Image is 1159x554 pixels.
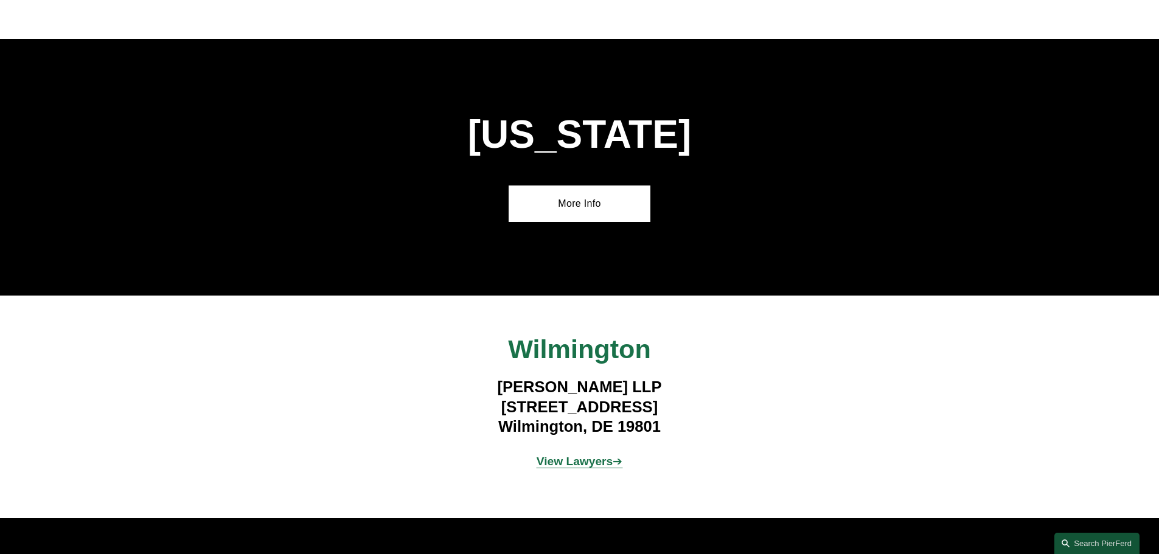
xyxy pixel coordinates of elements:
h4: [PERSON_NAME] LLP [STREET_ADDRESS] Wilmington, DE 19801 [402,377,757,436]
a: Search this site [1054,533,1140,554]
strong: View Lawyers [537,455,613,468]
a: More Info [509,185,650,222]
h1: [US_STATE] [402,113,757,157]
a: View Lawyers➔ [537,455,623,468]
span: ➔ [537,455,623,468]
span: Wilmington [508,334,651,364]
